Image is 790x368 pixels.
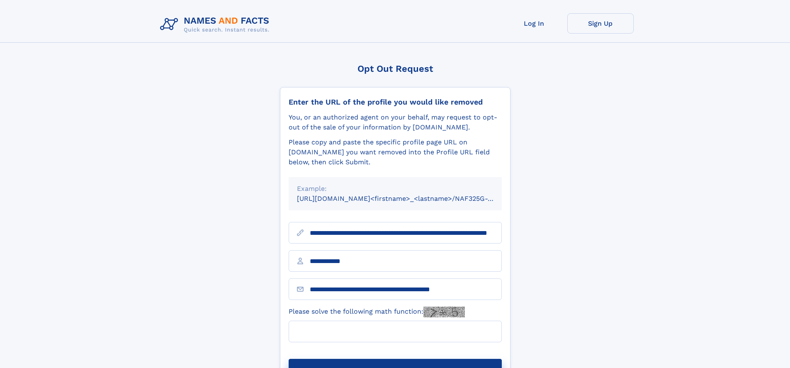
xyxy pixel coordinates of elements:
div: You, or an authorized agent on your behalf, may request to opt-out of the sale of your informatio... [289,112,502,132]
label: Please solve the following math function: [289,307,465,317]
div: Enter the URL of the profile you would like removed [289,97,502,107]
a: Log In [501,13,567,34]
div: Opt Out Request [280,63,510,74]
img: Logo Names and Facts [157,13,276,36]
small: [URL][DOMAIN_NAME]<firstname>_<lastname>/NAF325G-xxxxxxxx [297,195,518,202]
div: Example: [297,184,493,194]
a: Sign Up [567,13,634,34]
div: Please copy and paste the specific profile page URL on [DOMAIN_NAME] you want removed into the Pr... [289,137,502,167]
